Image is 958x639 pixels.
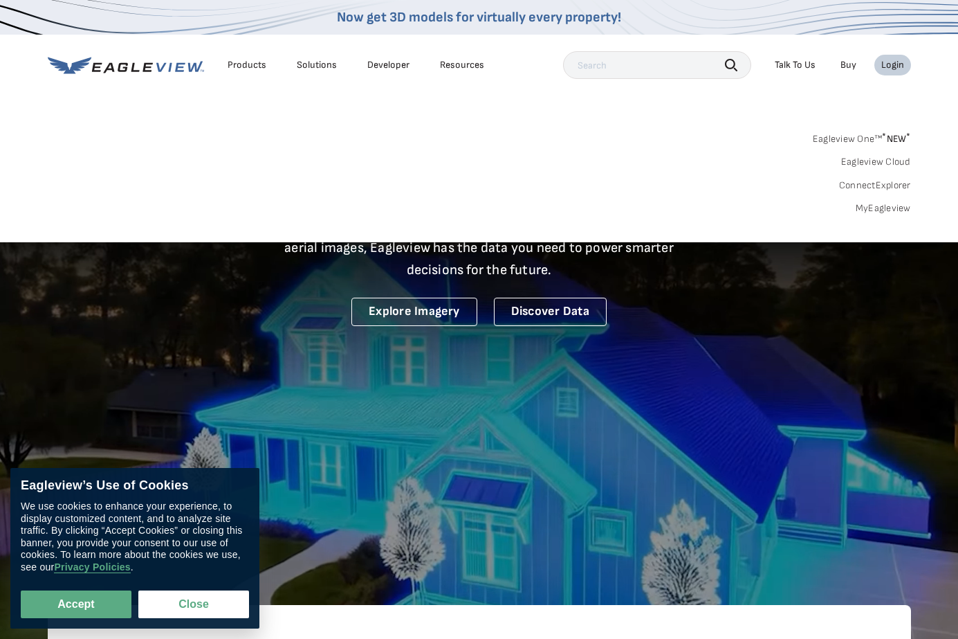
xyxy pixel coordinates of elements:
[54,561,130,573] a: Privacy Policies
[882,133,910,145] span: NEW
[21,591,131,618] button: Accept
[297,59,337,71] div: Solutions
[813,129,911,145] a: Eagleview One™*NEW*
[367,59,409,71] a: Developer
[21,478,249,494] div: Eagleview’s Use of Cookies
[775,59,816,71] div: Talk To Us
[881,59,904,71] div: Login
[856,202,911,215] a: MyEagleview
[494,298,607,326] a: Discover Data
[351,298,477,326] a: Explore Imagery
[841,156,911,168] a: Eagleview Cloud
[337,9,621,26] a: Now get 3D models for virtually every property!
[228,59,266,71] div: Products
[138,591,249,618] button: Close
[21,501,249,573] div: We use cookies to enhance your experience, to display customized content, and to analyze site tra...
[563,51,751,79] input: Search
[839,179,911,192] a: ConnectExplorer
[268,215,691,281] p: A new era starts here. Built on more than 3.5 billion high-resolution aerial images, Eagleview ha...
[440,59,484,71] div: Resources
[840,59,856,71] a: Buy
